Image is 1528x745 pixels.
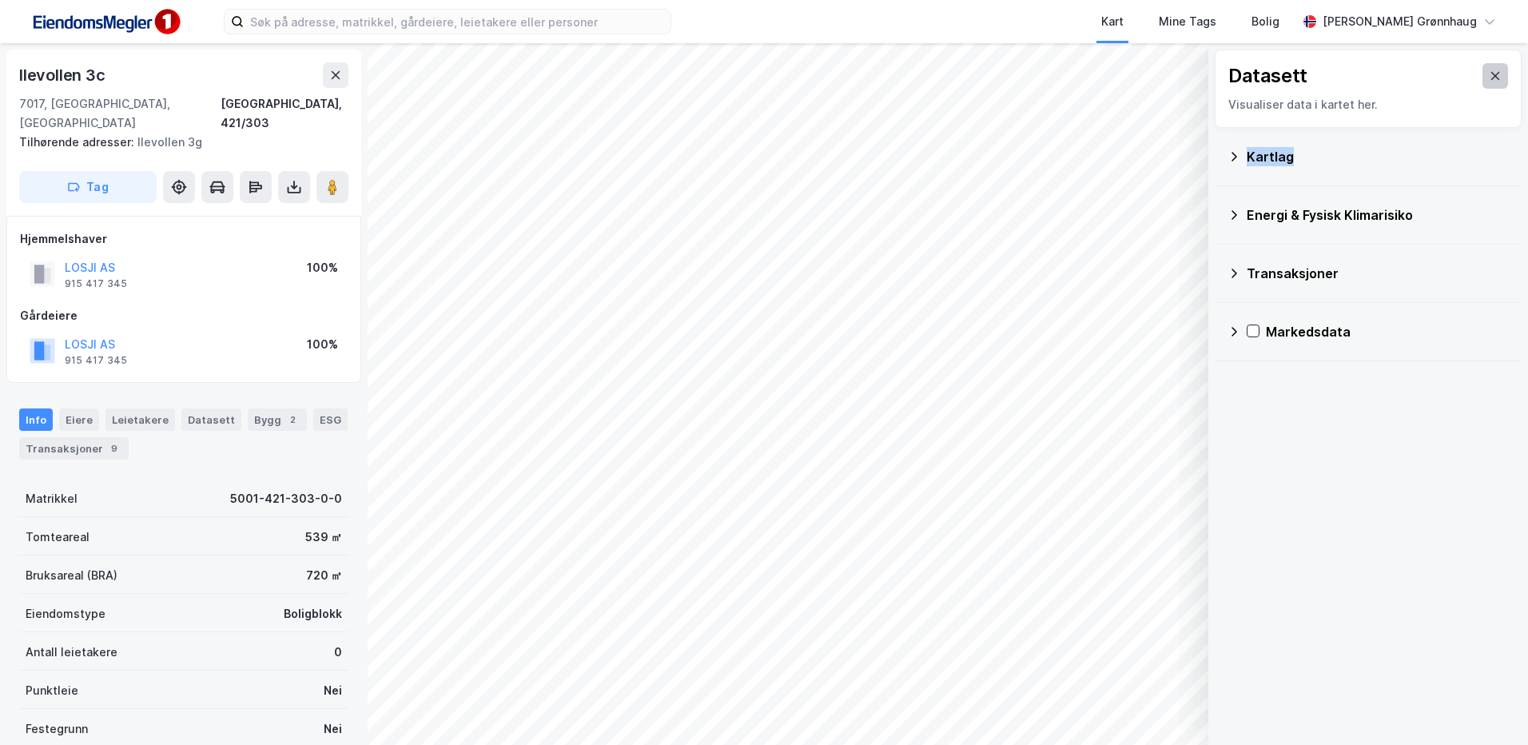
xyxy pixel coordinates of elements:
[1247,205,1509,225] div: Energi & Fysisk Klimarisiko
[1266,322,1509,341] div: Markedsdata
[105,408,175,431] div: Leietakere
[1247,147,1509,166] div: Kartlag
[285,412,300,428] div: 2
[324,681,342,700] div: Nei
[307,258,338,277] div: 100%
[221,94,348,133] div: [GEOGRAPHIC_DATA], 421/303
[244,10,670,34] input: Søk på adresse, matrikkel, gårdeiere, leietakere eller personer
[181,408,241,431] div: Datasett
[19,62,109,88] div: Ilevollen 3c
[306,566,342,585] div: 720 ㎡
[334,643,342,662] div: 0
[313,408,348,431] div: ESG
[19,437,129,460] div: Transaksjoner
[324,719,342,739] div: Nei
[19,133,336,152] div: Ilevollen 3g
[1247,264,1509,283] div: Transaksjoner
[19,135,137,149] span: Tilhørende adresser:
[248,408,307,431] div: Bygg
[230,489,342,508] div: 5001-421-303-0-0
[1159,12,1216,31] div: Mine Tags
[26,4,185,40] img: F4PB6Px+NJ5v8B7XTbfpPpyloAAAAASUVORK5CYII=
[19,171,157,203] button: Tag
[65,354,127,367] div: 915 417 345
[26,643,117,662] div: Antall leietakere
[1101,12,1124,31] div: Kart
[1323,12,1477,31] div: [PERSON_NAME] Grønnhaug
[26,489,78,508] div: Matrikkel
[59,408,99,431] div: Eiere
[1251,12,1279,31] div: Bolig
[19,94,221,133] div: 7017, [GEOGRAPHIC_DATA], [GEOGRAPHIC_DATA]
[19,408,53,431] div: Info
[305,528,342,547] div: 539 ㎡
[26,719,88,739] div: Festegrunn
[1228,63,1307,89] div: Datasett
[1448,668,1528,745] div: Kontrollprogram for chat
[20,306,348,325] div: Gårdeiere
[1448,668,1528,745] iframe: Chat Widget
[26,566,117,585] div: Bruksareal (BRA)
[1228,95,1508,114] div: Visualiser data i kartet her.
[20,229,348,249] div: Hjemmelshaver
[26,604,105,623] div: Eiendomstype
[65,277,127,290] div: 915 417 345
[26,528,90,547] div: Tomteareal
[26,681,78,700] div: Punktleie
[106,440,122,456] div: 9
[307,335,338,354] div: 100%
[284,604,342,623] div: Boligblokk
